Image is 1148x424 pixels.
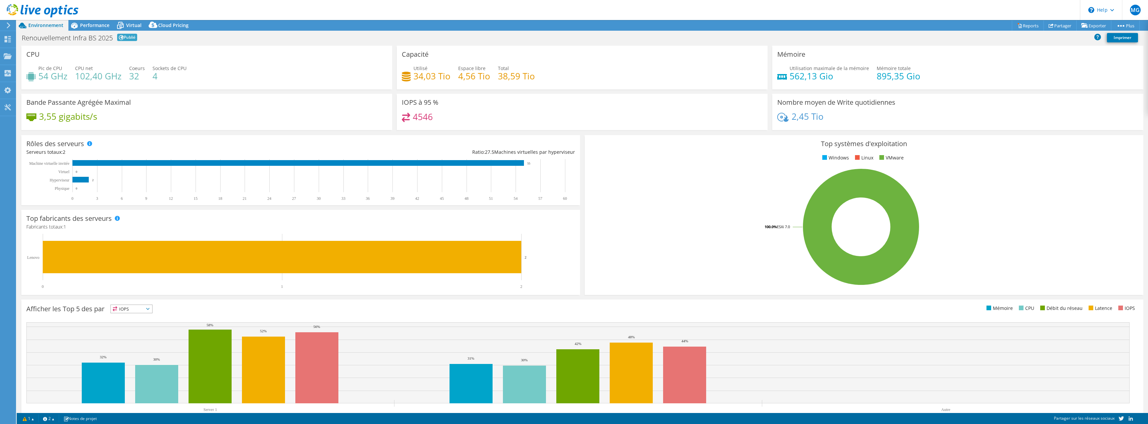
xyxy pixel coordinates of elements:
[1076,20,1111,31] a: Exporter
[468,356,474,360] text: 31%
[63,149,65,155] span: 2
[39,113,97,120] h4: 3,55 gigabits/s
[1039,305,1083,312] li: Débit du réseau
[42,284,44,289] text: 0
[765,224,777,229] tspan: 100.0%
[790,65,869,71] span: Utilisation maximale de la mémoire
[1044,20,1077,31] a: Partager
[76,187,77,190] text: 0
[71,196,73,201] text: 0
[204,407,217,412] text: Server 1
[402,51,428,58] h3: Capacité
[853,154,873,161] li: Linux
[498,72,535,80] h4: 38,59 Tio
[790,72,869,80] h4: 562,13 Gio
[126,22,141,28] span: Virtual
[1117,305,1135,312] li: IOPS
[59,414,101,423] a: Notes de projet
[194,196,198,201] text: 15
[489,196,493,201] text: 51
[366,196,370,201] text: 36
[58,169,70,174] text: Virtuel
[26,99,131,106] h3: Bande Passante Agrégée Maximal
[792,113,824,120] h4: 2,45 Tio
[26,140,84,147] h3: Rôles des serveurs
[38,72,67,80] h4: 54 GHz
[527,162,531,165] text: 55
[29,161,69,166] tspan: Machine virtuelle invitée
[243,196,247,201] text: 21
[525,255,527,259] text: 2
[413,113,433,120] h4: 4546
[1111,20,1140,31] a: Plus
[878,154,904,161] li: VMware
[877,72,920,80] h4: 895,35 Gio
[92,178,94,182] text: 2
[941,407,950,412] text: Autre
[153,72,187,80] h4: 4
[317,196,321,201] text: 30
[413,72,451,80] h4: 34,03 Tio
[145,196,147,201] text: 9
[260,329,267,333] text: 52%
[521,358,528,362] text: 30%
[628,335,635,339] text: 48%
[1088,7,1094,13] svg: \n
[26,223,575,231] h4: Fabricants totaux:
[129,72,145,80] h4: 32
[465,196,469,201] text: 48
[281,284,283,289] text: 1
[1107,33,1138,42] a: Imprimer
[777,224,790,229] tspan: ESXi 7.0
[117,34,137,41] span: Publié
[75,65,93,71] span: CPU net
[169,196,173,201] text: 12
[777,99,895,106] h3: Nombre moyen de Write quotidiennes
[38,414,59,423] a: 2
[1054,415,1115,421] span: Partager sur les réseaux sociaux
[313,325,320,329] text: 56%
[26,51,40,58] h3: CPU
[877,65,911,71] span: Mémoire totale
[75,72,121,80] h4: 102,40 GHz
[96,196,98,201] text: 3
[538,196,542,201] text: 57
[38,65,62,71] span: Pic de CPU
[301,148,575,156] div: Ratio: Machines virtuelles par hyperviseur
[821,154,849,161] li: Windows
[153,357,160,361] text: 30%
[153,65,187,71] span: Sockets de CPU
[26,148,301,156] div: Serveurs totaux:
[485,149,494,155] span: 27.5
[458,72,490,80] h4: 4,56 Tio
[390,196,394,201] text: 39
[63,224,66,230] span: 1
[28,22,63,28] span: Environnement
[341,196,345,201] text: 33
[1012,20,1044,31] a: Reports
[402,99,439,106] h3: IOPS à 95 %
[440,196,444,201] text: 45
[498,65,509,71] span: Total
[22,35,113,41] h1: Renouvellement Infra BS 2025
[100,355,106,359] text: 32%
[18,414,39,423] a: 1
[985,305,1013,312] li: Mémoire
[76,170,77,173] text: 0
[207,323,213,327] text: 58%
[55,186,69,191] text: Physique
[80,22,109,28] span: Performance
[50,178,69,182] text: Hyperviseur
[27,255,39,260] text: Lenovo
[590,140,1138,147] h3: Top systèmes d'exploitation
[575,342,581,346] text: 42%
[520,284,522,289] text: 2
[681,339,688,343] text: 44%
[267,196,271,201] text: 24
[26,215,112,222] h3: Top fabricants des serveurs
[777,51,805,58] h3: Mémoire
[158,22,189,28] span: Cloud Pricing
[129,65,145,71] span: Coeurs
[1017,305,1034,312] li: CPU
[1087,305,1112,312] li: Latence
